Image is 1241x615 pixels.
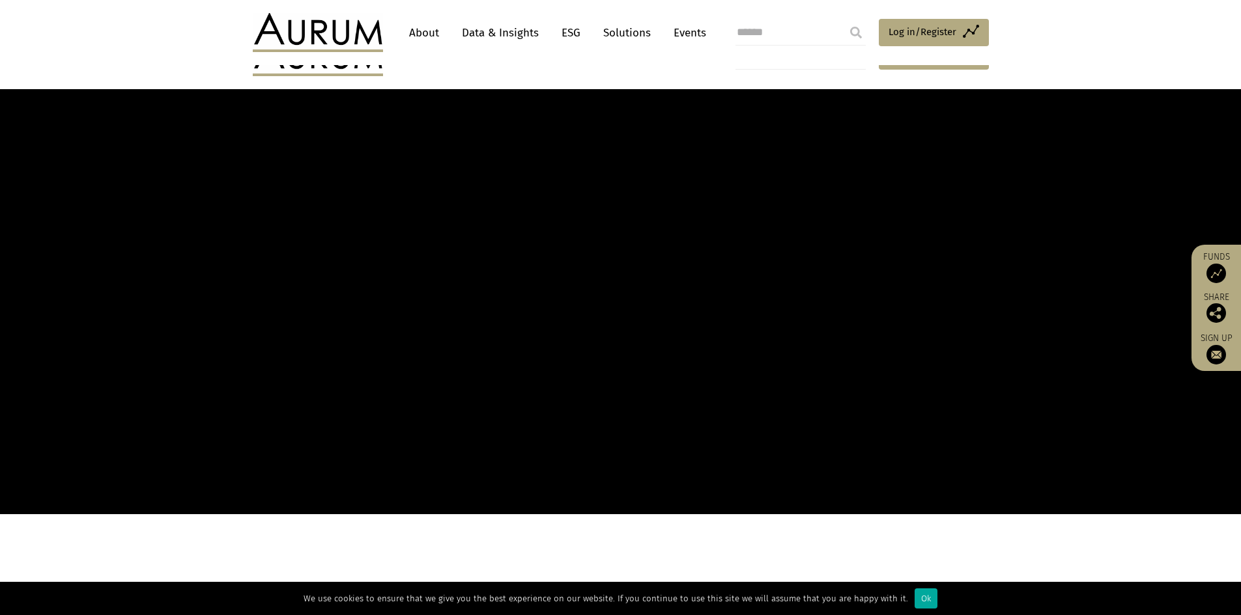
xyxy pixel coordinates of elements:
input: Submit [843,20,869,46]
img: Access Funds [1206,264,1226,283]
div: Share [1198,293,1234,323]
a: Solutions [597,21,657,45]
a: Funds [1198,251,1234,283]
img: Share this post [1206,303,1226,323]
a: About [403,21,446,45]
a: Events [667,21,706,45]
span: Log in/Register [889,24,956,40]
img: Sign up to our newsletter [1206,345,1226,364]
a: Data & Insights [455,21,545,45]
img: Aurum [253,13,383,52]
a: Sign up [1198,333,1234,364]
a: ESG [555,21,587,45]
a: Log in/Register [879,19,989,46]
div: Ok [915,588,937,608]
